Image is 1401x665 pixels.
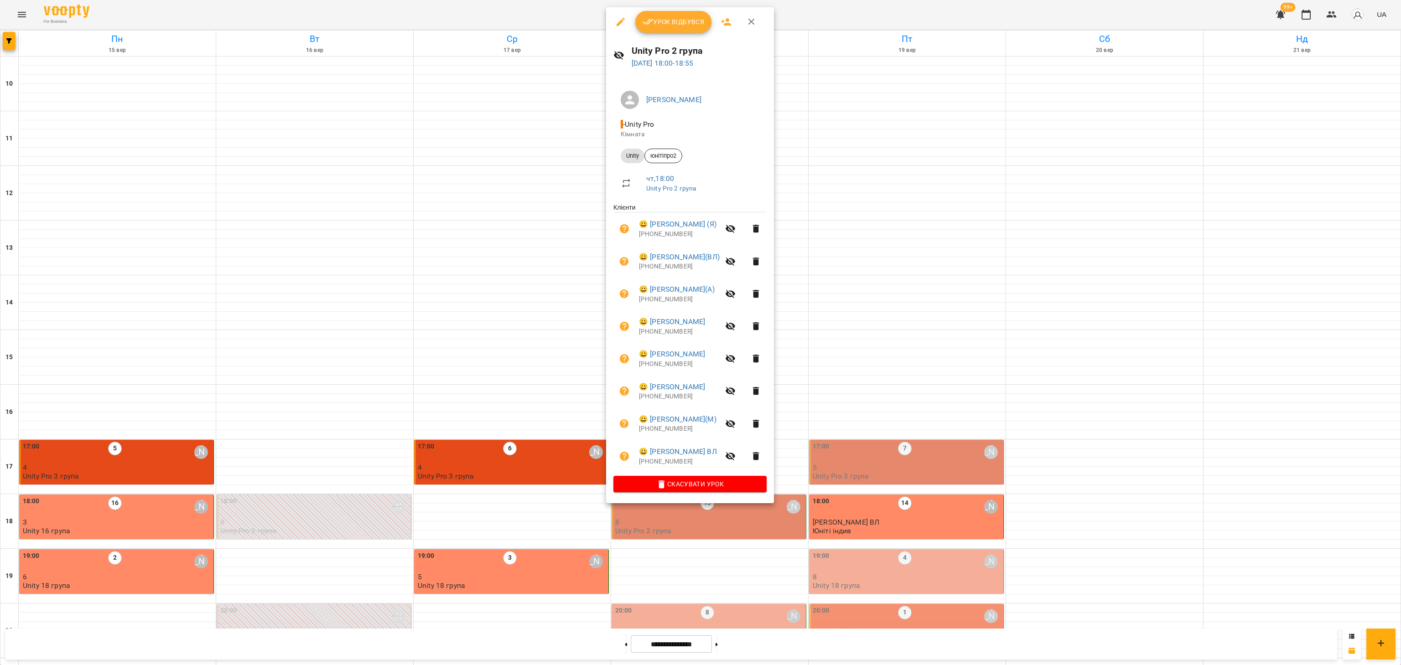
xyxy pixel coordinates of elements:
a: 😀 [PERSON_NAME] [639,349,705,360]
button: Візит ще не сплачено. Додати оплату? [613,283,635,305]
a: 😀 [PERSON_NAME] [639,381,705,392]
a: 😀 [PERSON_NAME] [639,316,705,327]
span: Скасувати Урок [621,479,759,490]
p: [PHONE_NUMBER] [639,424,720,433]
a: 😀 [PERSON_NAME](ВЛ) [639,252,720,263]
button: Урок відбувся [635,11,712,33]
div: юнітіпро2 [644,149,682,163]
a: 😀 [PERSON_NAME] ВЛ [639,446,717,457]
p: [PHONE_NUMBER] [639,327,720,336]
a: Unity Pro 2 група [646,185,696,192]
a: [DATE] 18:00-18:55 [632,59,694,67]
p: [PHONE_NUMBER] [639,360,720,369]
button: Скасувати Урок [613,476,767,492]
a: 😀 [PERSON_NAME] (Я) [639,219,716,230]
button: Візит ще не сплачено. Додати оплату? [613,413,635,435]
button: Візит ще не сплачено. Додати оплату? [613,251,635,273]
button: Візит ще не сплачено. Додати оплату? [613,348,635,370]
ul: Клієнти [613,203,767,476]
span: - Unity Pro [621,120,656,129]
a: чт , 18:00 [646,174,674,183]
button: Візит ще не сплачено. Додати оплату? [613,315,635,337]
p: [PHONE_NUMBER] [639,457,720,466]
p: [PHONE_NUMBER] [639,262,720,271]
span: Unity [621,152,644,160]
h6: Unity Pro 2 група [632,44,767,58]
a: 😀 [PERSON_NAME](А) [639,284,715,295]
p: [PHONE_NUMBER] [639,392,720,401]
span: юнітіпро2 [645,152,682,160]
p: Кімната [621,130,759,139]
p: [PHONE_NUMBER] [639,230,720,239]
button: Візит ще не сплачено. Додати оплату? [613,380,635,402]
button: Візит ще не сплачено. Додати оплату? [613,445,635,467]
p: [PHONE_NUMBER] [639,295,720,304]
a: [PERSON_NAME] [646,95,701,104]
a: 😀 [PERSON_NAME](М) [639,414,716,425]
button: Візит ще не сплачено. Додати оплату? [613,218,635,240]
span: Урок відбувся [643,16,705,27]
